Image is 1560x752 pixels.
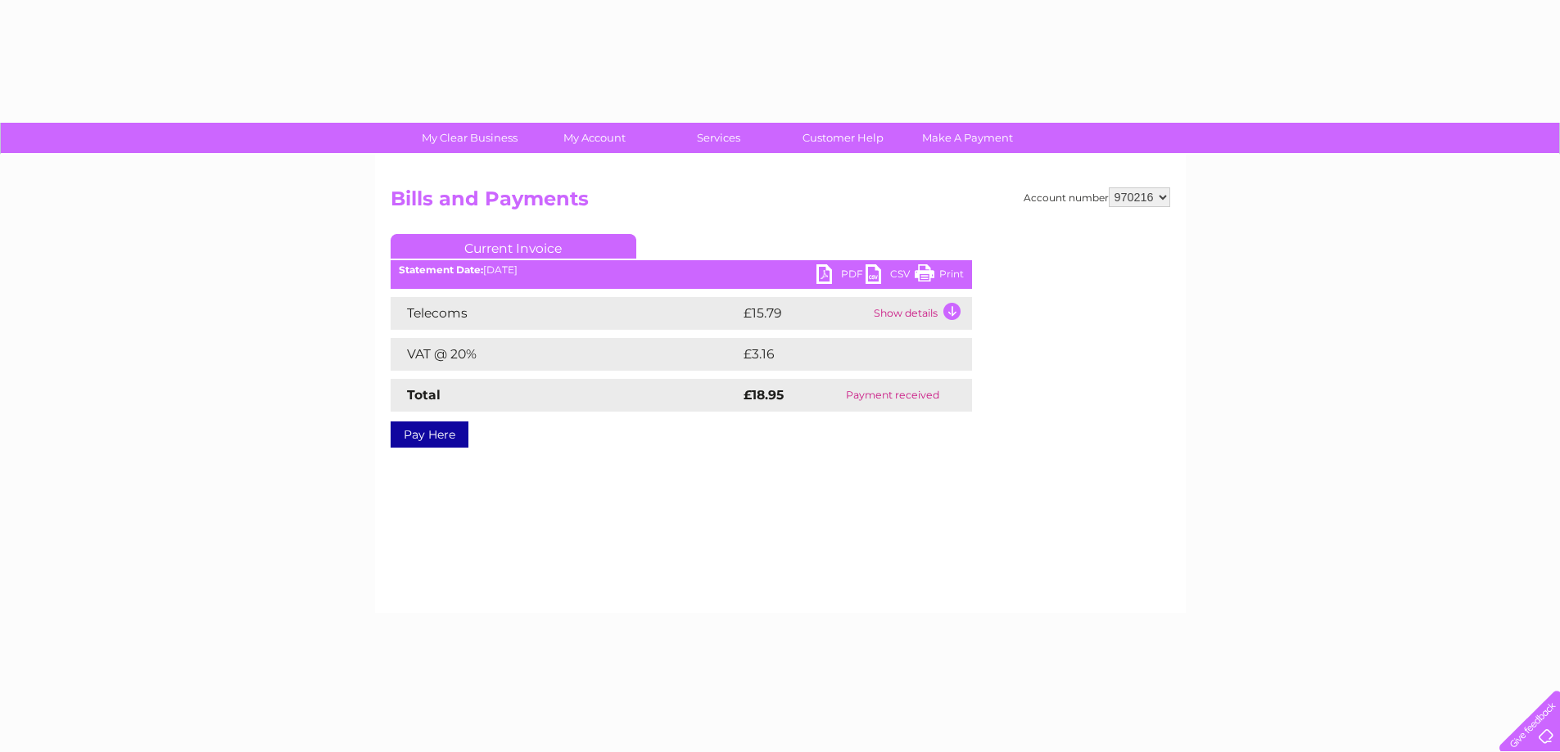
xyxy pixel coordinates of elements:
td: Show details [870,297,972,330]
td: £3.16 [739,338,932,371]
a: My Account [527,123,662,153]
td: VAT @ 20% [391,338,739,371]
a: CSV [866,264,915,288]
a: Current Invoice [391,234,636,259]
a: PDF [816,264,866,288]
a: Customer Help [775,123,911,153]
td: Payment received [814,379,971,412]
a: Make A Payment [900,123,1035,153]
a: Services [651,123,786,153]
div: [DATE] [391,264,972,276]
a: Print [915,264,964,288]
strong: Total [407,387,441,403]
a: Pay Here [391,421,468,448]
div: Account number [1024,187,1170,207]
a: My Clear Business [402,123,537,153]
strong: £18.95 [744,387,784,403]
h2: Bills and Payments [391,187,1170,218]
td: £15.79 [739,297,870,330]
b: Statement Date: [399,263,483,276]
td: Telecoms [391,297,739,330]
